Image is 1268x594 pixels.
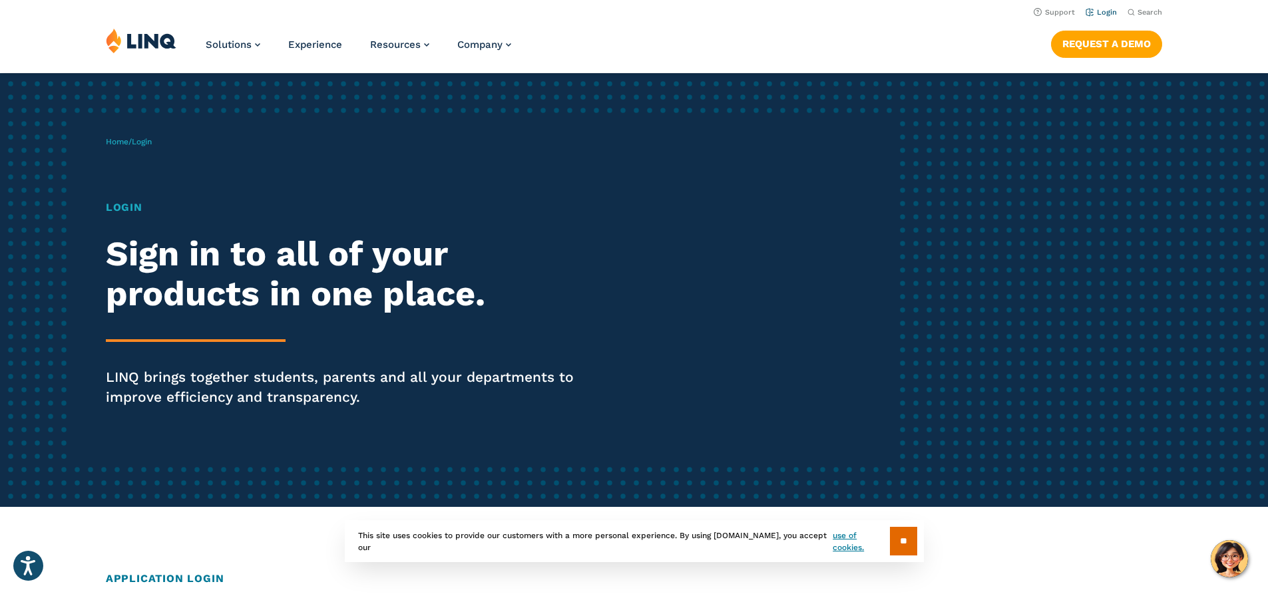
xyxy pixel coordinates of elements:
a: Request a Demo [1051,31,1162,57]
a: use of cookies. [833,529,889,553]
span: Search [1138,8,1162,17]
span: Solutions [206,39,252,51]
a: Home [106,137,128,146]
nav: Button Navigation [1051,28,1162,57]
nav: Primary Navigation [206,28,511,72]
a: Experience [288,39,342,51]
a: Resources [370,39,429,51]
span: / [106,137,152,146]
p: LINQ brings together students, parents and all your departments to improve efficiency and transpa... [106,367,594,407]
a: Login [1086,8,1117,17]
span: Company [457,39,503,51]
button: Open Search Bar [1128,7,1162,17]
a: Solutions [206,39,260,51]
img: LINQ | K‑12 Software [106,28,176,53]
h2: Sign in to all of your products in one place. [106,234,594,314]
a: Company [457,39,511,51]
a: Support [1034,8,1075,17]
div: This site uses cookies to provide our customers with a more personal experience. By using [DOMAIN... [345,520,924,562]
h1: Login [106,200,594,216]
button: Hello, have a question? Let’s chat. [1211,540,1248,577]
span: Resources [370,39,421,51]
span: Login [132,137,152,146]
